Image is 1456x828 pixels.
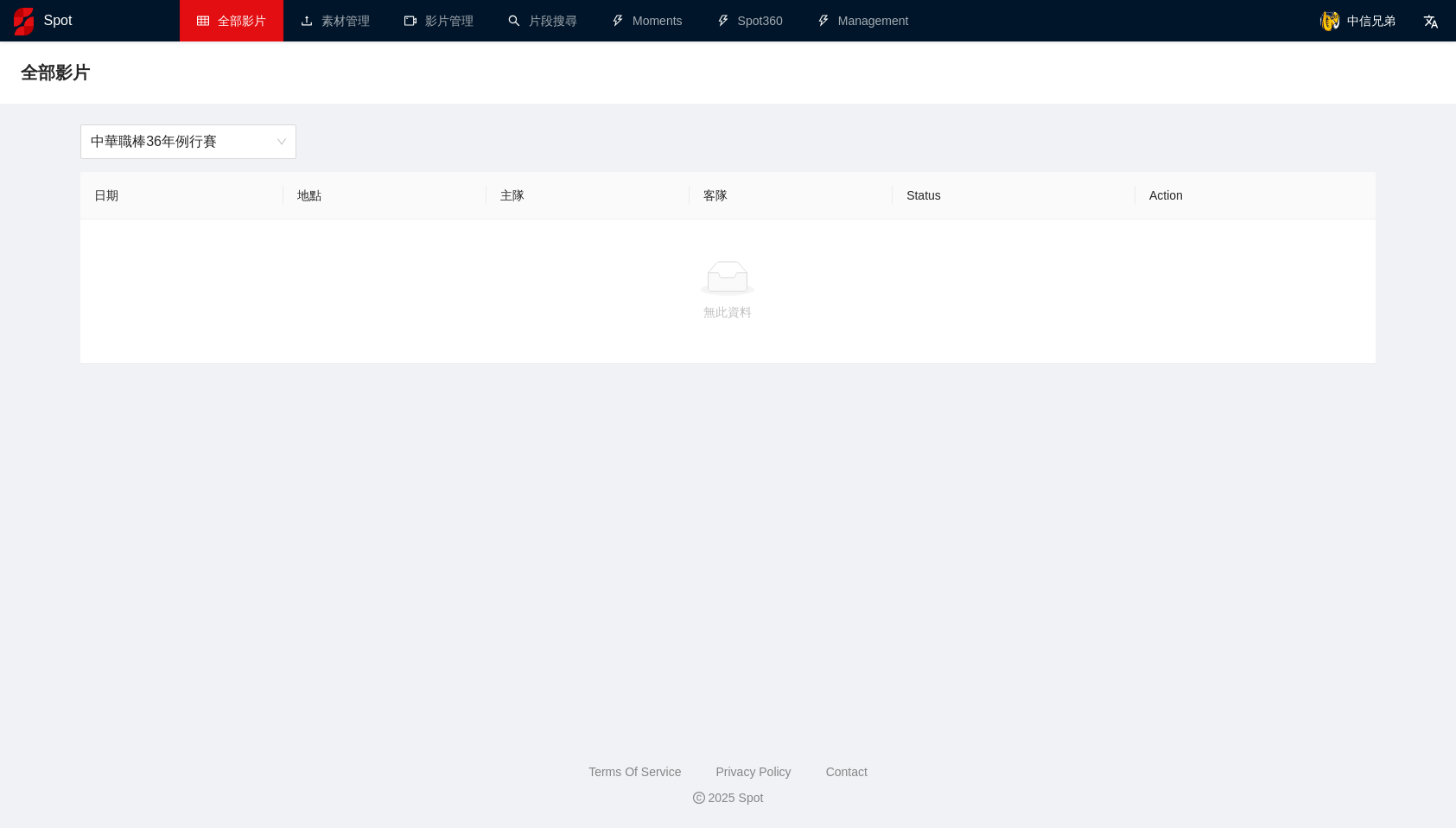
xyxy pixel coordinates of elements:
[301,14,370,28] a: upload素材管理
[508,14,577,28] a: search片段搜尋
[218,14,266,28] span: 全部影片
[91,125,286,158] span: 中華職棒36年例行賽
[690,172,893,220] th: 客隊
[717,14,783,28] a: thunderboltSpot360
[826,765,868,779] a: Contact
[1319,10,1340,31] img: avatar
[283,172,486,220] th: 地點
[21,59,90,86] span: 全部影片
[404,14,474,28] a: video-camera影片管理
[14,8,34,35] img: logo
[693,792,705,804] span: copyright
[197,15,209,27] span: table
[94,303,1362,322] div: 無此資料
[588,765,681,779] a: Terms Of Service
[80,172,283,220] th: 日期
[486,172,690,220] th: 主隊
[1135,172,1376,220] th: Action
[893,172,1135,220] th: Status
[715,765,791,779] a: Privacy Policy
[817,14,909,28] a: thunderboltManagement
[612,14,683,28] a: thunderboltMoments
[14,788,1442,807] div: 2025 Spot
